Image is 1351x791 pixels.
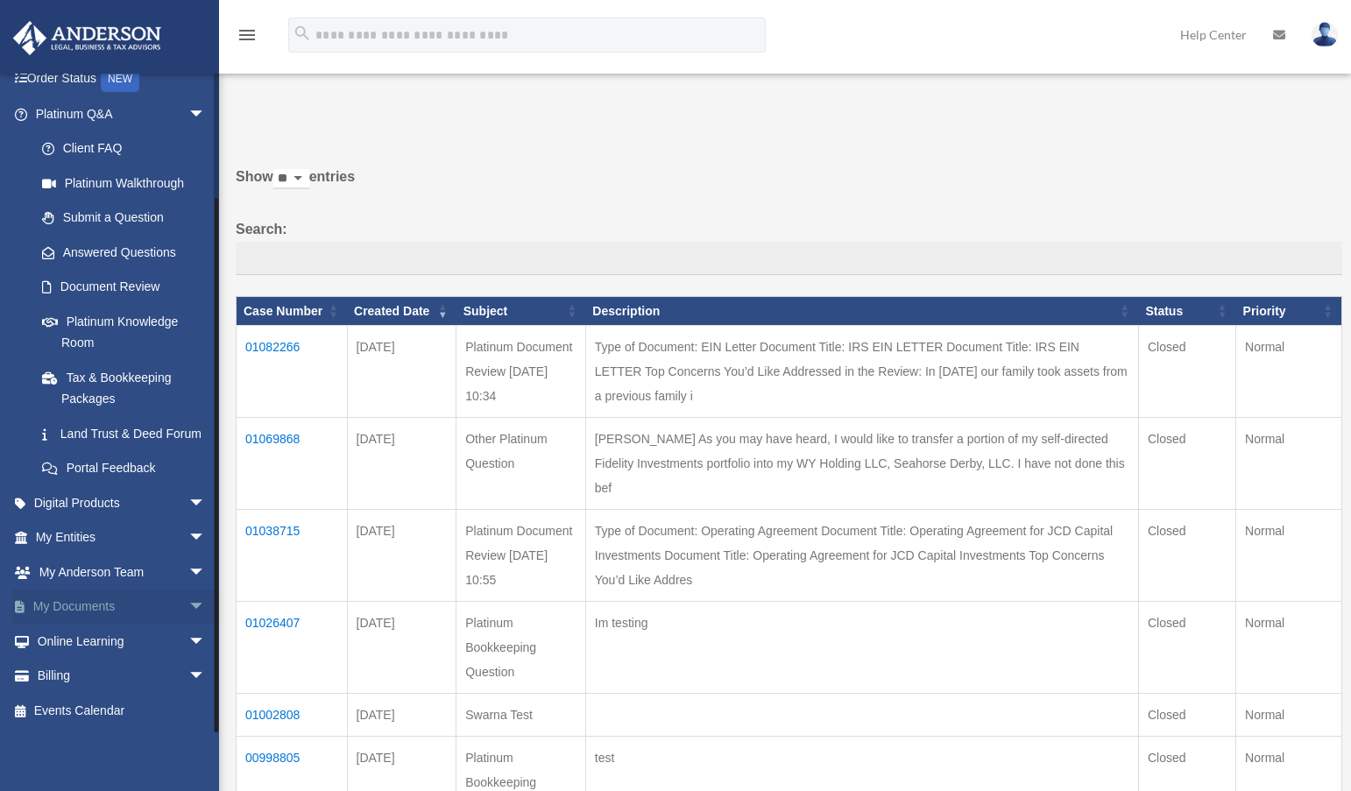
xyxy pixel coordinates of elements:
td: [PERSON_NAME] As you may have heard, I would like to transfer a portion of my self-directed Fidel... [585,418,1138,510]
td: 01026407 [237,602,348,694]
a: Submit a Question [25,201,223,236]
a: Digital Productsarrow_drop_down [12,485,232,520]
td: 01002808 [237,694,348,737]
span: arrow_drop_down [188,659,223,695]
label: Show entries [236,165,1342,207]
img: Anderson Advisors Platinum Portal [8,21,166,55]
span: arrow_drop_down [188,590,223,625]
i: menu [237,25,258,46]
td: Type of Document: EIN Letter Document Title: IRS EIN LETTER Document Title: IRS EIN LETTER Top Co... [585,326,1138,418]
td: Swarna Test [456,694,586,737]
th: Subject: activate to sort column ascending [456,296,586,326]
th: Case Number: activate to sort column ascending [237,296,348,326]
a: Land Trust & Deed Forum [25,416,223,451]
span: arrow_drop_down [188,485,223,521]
td: [DATE] [347,602,456,694]
td: Closed [1138,510,1235,602]
td: Normal [1236,326,1342,418]
a: My Entitiesarrow_drop_down [12,520,232,555]
a: My Anderson Teamarrow_drop_down [12,554,232,590]
td: Normal [1236,694,1342,737]
a: Tax & Bookkeeping Packages [25,360,223,416]
td: Platinum Bookkeeping Question [456,602,586,694]
span: arrow_drop_down [188,554,223,590]
a: Platinum Q&Aarrow_drop_down [12,96,223,131]
td: Other Platinum Question [456,418,586,510]
td: 01069868 [237,418,348,510]
span: arrow_drop_down [188,96,223,132]
a: Answered Questions [25,235,215,270]
td: [DATE] [347,694,456,737]
th: Priority: activate to sort column ascending [1236,296,1342,326]
i: search [293,24,312,43]
a: Portal Feedback [25,451,223,486]
td: [DATE] [347,510,456,602]
td: Im testing [585,602,1138,694]
a: Platinum Knowledge Room [25,304,223,360]
td: Type of Document: Operating Agreement Document Title: Operating Agreement for JCD Capital Investm... [585,510,1138,602]
td: Normal [1236,602,1342,694]
td: [DATE] [347,326,456,418]
a: Client FAQ [25,131,223,166]
td: [DATE] [347,418,456,510]
td: Platinum Document Review [DATE] 10:34 [456,326,586,418]
td: Platinum Document Review [DATE] 10:55 [456,510,586,602]
td: Closed [1138,326,1235,418]
span: arrow_drop_down [188,520,223,556]
td: Closed [1138,694,1235,737]
select: Showentries [273,169,309,189]
input: Search: [236,242,1342,275]
label: Search: [236,217,1342,275]
th: Description: activate to sort column ascending [585,296,1138,326]
a: Events Calendar [12,693,232,728]
a: Platinum Walkthrough [25,166,223,201]
a: Document Review [25,270,223,305]
td: Closed [1138,602,1235,694]
td: Normal [1236,510,1342,602]
a: Billingarrow_drop_down [12,659,232,694]
span: arrow_drop_down [188,624,223,660]
th: Status: activate to sort column ascending [1138,296,1235,326]
a: menu [237,31,258,46]
th: Created Date: activate to sort column ascending [347,296,456,326]
img: User Pic [1312,22,1338,47]
a: Order StatusNEW [12,61,232,97]
div: NEW [101,66,139,92]
td: 01038715 [237,510,348,602]
td: Closed [1138,418,1235,510]
a: My Documentsarrow_drop_down [12,590,232,625]
td: Normal [1236,418,1342,510]
a: Online Learningarrow_drop_down [12,624,232,659]
td: 01082266 [237,326,348,418]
